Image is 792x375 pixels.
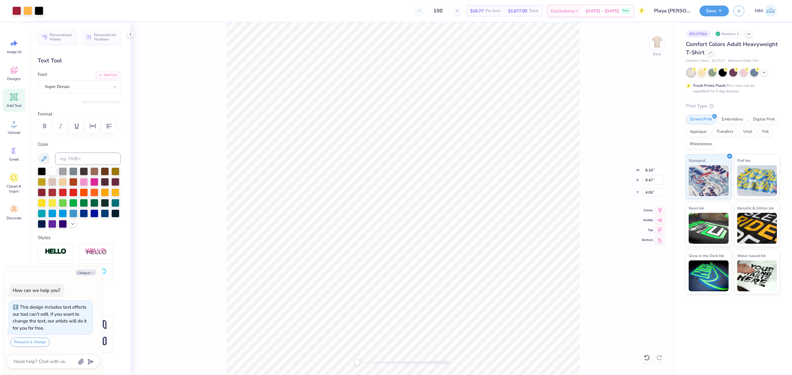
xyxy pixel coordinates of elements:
label: Styles [38,234,50,241]
div: Print Type [686,103,780,110]
div: Foil [758,127,773,137]
div: Revision 1 [714,30,742,38]
div: Digital Print [749,115,779,124]
span: Bottom [642,238,653,242]
div: # 513759A [686,30,711,38]
img: Mariah Myssa Salurio [764,5,777,17]
span: Add Text [6,103,21,108]
span: Middle [642,218,653,223]
div: This color can be expedited for 5 day delivery. [693,83,769,94]
span: [DATE] - [DATE] [586,8,619,14]
span: Free [623,9,629,13]
span: Standard [689,157,705,164]
input: – – [426,5,450,16]
button: Add Font [95,71,121,79]
img: Back [651,36,663,48]
input: e.g. 7428 c [55,153,121,165]
span: Per Item [485,8,501,14]
span: Est. Delivery [551,8,575,14]
span: Personalized Numbers [94,33,117,41]
img: Standard [689,165,729,196]
span: Greek [9,157,19,162]
button: Save [699,6,729,16]
button: Collapse [75,269,96,276]
span: Decorate [6,216,21,221]
img: Puff Ink [737,165,777,196]
span: Minimum Order: 24 + [728,58,759,64]
span: Center [642,208,653,213]
button: Request a change [11,338,49,347]
img: Metallic & Glitter Ink [737,213,777,244]
input: Untitled Design [649,5,695,17]
span: Comfort Colors Adult Heavyweight T-Shirt [686,40,778,56]
button: Personalized Names [38,30,76,44]
div: Screen Print [686,115,716,124]
button: Personalized Numbers [82,30,121,44]
span: Comfort Colors [686,58,709,64]
div: Back [653,51,661,57]
span: Clipart & logos [4,184,24,194]
span: Metallic & Glitter Ink [737,205,774,211]
label: Format [38,111,121,118]
img: Glow in the Dark Ink [689,260,729,291]
a: MM [752,5,780,17]
div: Transfers [712,127,737,137]
span: $1,677.00 [508,8,527,14]
strong: Fresh Prints Flash: [693,83,726,88]
div: This design includes text effects our tool can't edit. If you want to change the text, our artist... [13,304,87,331]
div: Embroidery [718,115,747,124]
button: Switch to Greek Letters [82,99,121,104]
span: # C1717 [712,58,725,64]
img: Water based Ink [737,260,777,291]
span: Top [642,228,653,233]
span: Water based Ink [737,252,766,259]
label: Color [38,141,121,148]
span: Puff Ink [737,157,750,164]
span: Upload [8,130,20,135]
div: How can we help you? [13,287,60,293]
span: Total [529,8,538,14]
span: Neon Ink [689,205,704,211]
span: Image AI [7,49,21,54]
span: Glow in the Dark Ink [689,252,724,259]
div: Applique [686,127,711,137]
span: Designs [7,76,21,81]
label: Font [38,71,47,78]
img: Neon Ink [689,213,729,244]
span: MM [755,7,763,15]
div: Vinyl [739,127,756,137]
img: Shadow [85,248,107,255]
div: Rhinestones [686,140,716,149]
div: Accessibility label [354,360,360,366]
img: Stroke [45,248,67,255]
span: $16.77 [470,8,484,14]
div: Text Tool [38,57,121,65]
span: Personalized Names [50,33,73,41]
